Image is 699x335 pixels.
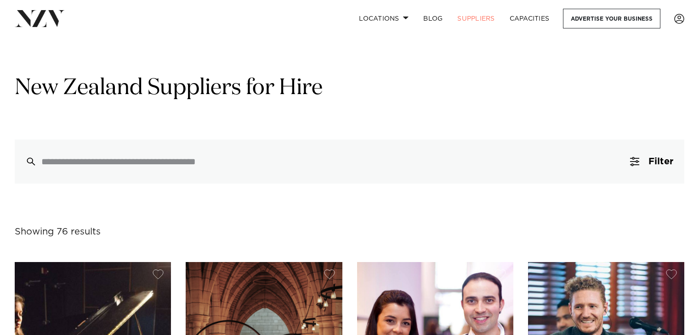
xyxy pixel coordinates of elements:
a: Capacities [502,9,557,28]
a: SUPPLIERS [450,9,502,28]
img: nzv-logo.png [15,10,65,27]
h1: New Zealand Suppliers for Hire [15,74,684,103]
a: Locations [352,9,416,28]
a: Advertise your business [563,9,660,28]
a: BLOG [416,9,450,28]
button: Filter [619,140,684,184]
div: Showing 76 results [15,225,101,239]
span: Filter [648,157,673,166]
